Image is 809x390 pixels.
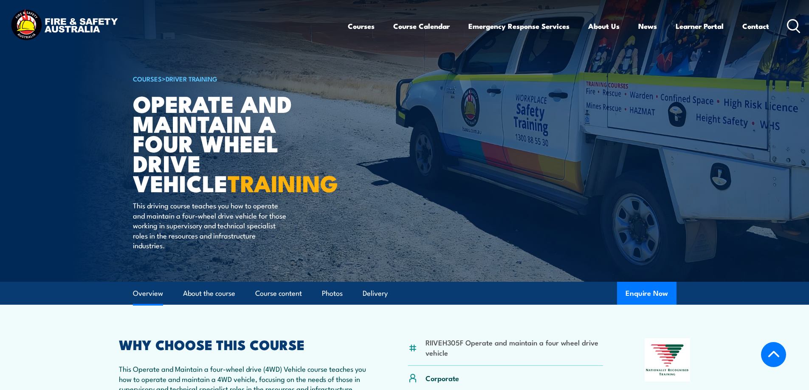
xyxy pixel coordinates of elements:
a: Courses [348,15,375,37]
a: Photos [322,282,343,305]
a: Contact [742,15,769,37]
a: Driver Training [166,74,217,83]
strong: TRAINING [228,165,338,200]
img: Nationally Recognised Training logo. [645,338,691,382]
p: Corporate [426,373,459,383]
a: News [638,15,657,37]
a: COURSES [133,74,162,83]
h6: > [133,73,343,84]
a: Delivery [363,282,388,305]
a: About Us [588,15,620,37]
li: RIIVEH305F Operate and maintain a four wheel drive vehicle [426,337,603,357]
a: Course Calendar [393,15,450,37]
button: Enquire Now [617,282,677,305]
h2: WHY CHOOSE THIS COURSE [119,338,367,350]
h1: Operate and Maintain a Four Wheel Drive Vehicle [133,93,343,193]
a: Course content [255,282,302,305]
a: Emergency Response Services [468,15,569,37]
a: Overview [133,282,163,305]
a: About the course [183,282,235,305]
a: Learner Portal [676,15,724,37]
p: This driving course teaches you how to operate and maintain a four-wheel drive vehicle for those ... [133,200,288,250]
